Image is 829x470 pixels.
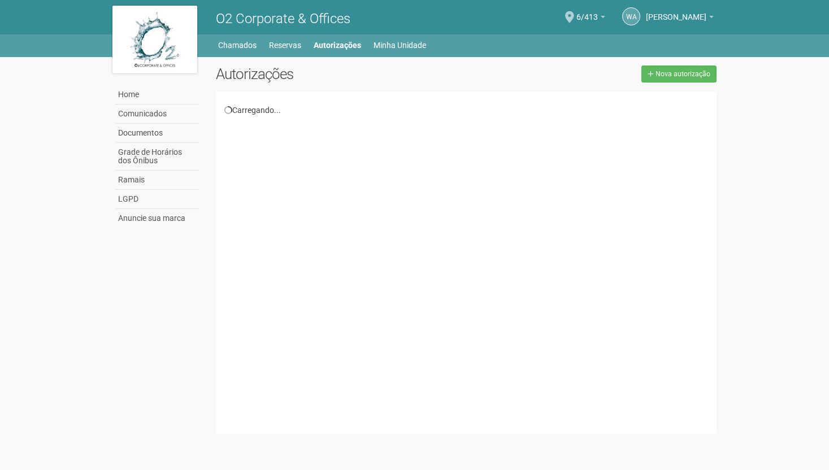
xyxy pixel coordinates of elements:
[218,37,257,53] a: Chamados
[115,85,199,105] a: Home
[115,171,199,190] a: Ramais
[641,66,717,82] a: Nova autorização
[374,37,426,53] a: Minha Unidade
[314,37,361,53] a: Autorizações
[115,143,199,171] a: Grade de Horários dos Ônibus
[576,2,598,21] span: 6/413
[576,14,605,23] a: 6/413
[622,7,640,25] a: WA
[216,66,458,82] h2: Autorizações
[115,190,199,209] a: LGPD
[646,2,706,21] span: Wellington Araujo dos Santos
[112,6,197,73] img: logo.jpg
[115,105,199,124] a: Comunicados
[646,14,714,23] a: [PERSON_NAME]
[115,124,199,143] a: Documentos
[115,209,199,228] a: Anuncie sua marca
[656,70,710,78] span: Nova autorização
[224,105,709,115] div: Carregando...
[269,37,301,53] a: Reservas
[216,11,350,27] span: O2 Corporate & Offices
